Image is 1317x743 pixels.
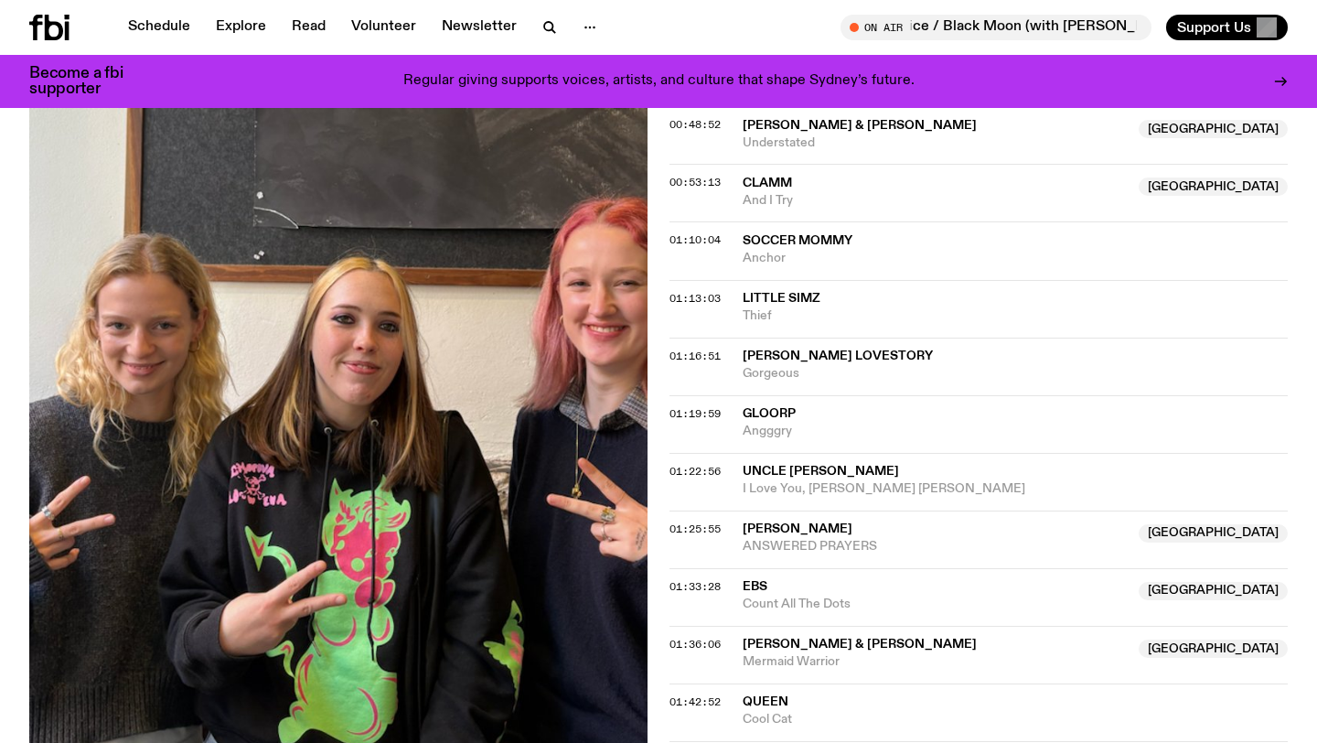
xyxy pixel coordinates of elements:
[1166,15,1288,40] button: Support Us
[669,117,721,132] span: 00:48:52
[669,467,721,477] button: 01:22:56
[403,73,915,90] p: Regular giving supports voices, artists, and culture that shape Sydney’s future.
[117,15,201,40] a: Schedule
[743,695,788,708] span: Queen
[743,580,767,593] span: EBS
[431,15,528,40] a: Newsletter
[743,711,1288,728] span: Cool Cat
[669,522,721,536] span: 01:25:55
[841,15,1151,40] button: On AirSolstice / Black Moon (with [PERSON_NAME])
[669,637,721,651] span: 01:36:06
[669,351,721,361] button: 01:16:51
[743,653,1128,671] span: Mermaid Warrior
[743,538,1128,555] span: ANSWERED PRAYERS
[743,365,1288,382] span: Gorgeous
[669,349,721,363] span: 01:16:51
[340,15,427,40] a: Volunteer
[669,524,721,534] button: 01:25:55
[1177,19,1251,36] span: Support Us
[669,175,721,189] span: 00:53:13
[743,596,1128,613] span: Count All The Dots
[1139,120,1288,138] span: [GEOGRAPHIC_DATA]
[669,178,721,188] button: 00:53:13
[743,350,933,362] span: [PERSON_NAME] Lovestory
[743,292,820,305] span: Little Simz
[743,407,796,420] span: Gloorp
[669,409,721,419] button: 01:19:59
[29,66,146,97] h3: Become a fbi supporter
[1139,524,1288,543] span: [GEOGRAPHIC_DATA]
[669,406,721,421] span: 01:19:59
[669,464,721,479] span: 01:22:56
[743,177,792,189] span: CLAMM
[743,465,899,478] span: Uncle [PERSON_NAME]
[743,307,1288,325] span: Thief
[669,640,721,650] button: 01:36:06
[743,192,1128,210] span: And I Try
[205,15,277,40] a: Explore
[669,235,721,245] button: 01:10:04
[281,15,337,40] a: Read
[669,291,721,306] span: 01:13:03
[743,135,1128,152] span: Understated
[743,423,1288,440] span: Angggry
[743,234,852,247] span: Soccer Mommy
[669,697,721,707] button: 01:42:52
[669,695,721,709] span: 01:42:52
[1139,178,1288,196] span: [GEOGRAPHIC_DATA]
[669,294,721,304] button: 01:13:03
[743,119,977,132] span: [PERSON_NAME] & [PERSON_NAME]
[743,250,1288,267] span: Anchor
[743,638,977,651] span: [PERSON_NAME] & [PERSON_NAME]
[669,232,721,247] span: 01:10:04
[669,120,721,130] button: 00:48:52
[743,480,1288,498] span: I Love You, [PERSON_NAME] [PERSON_NAME]
[743,522,852,535] span: [PERSON_NAME]
[1139,640,1288,658] span: [GEOGRAPHIC_DATA]
[669,579,721,594] span: 01:33:28
[669,582,721,592] button: 01:33:28
[1139,582,1288,600] span: [GEOGRAPHIC_DATA]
